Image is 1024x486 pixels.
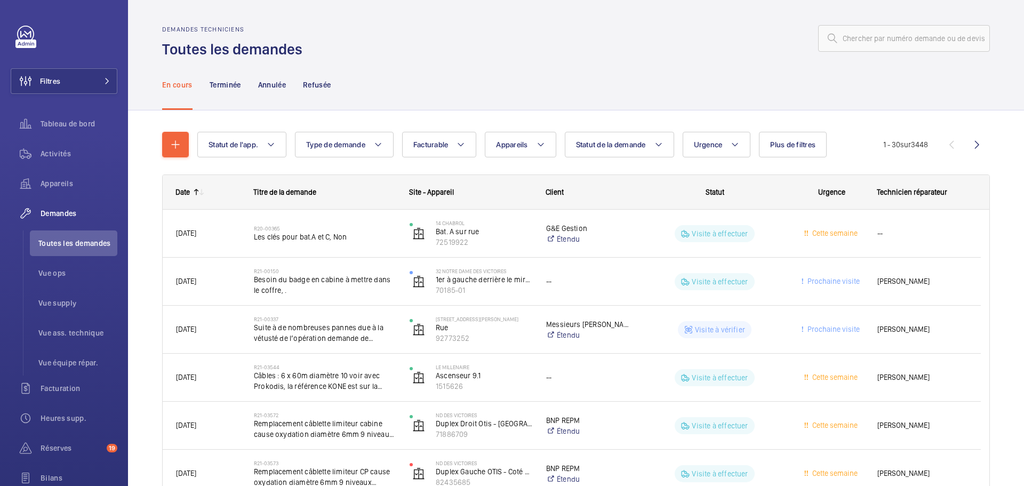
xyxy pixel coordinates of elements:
span: [DATE] [176,325,196,333]
img: elevator.svg [412,323,425,336]
span: Vue ass. technique [38,328,117,338]
span: Facturable [413,140,449,149]
span: [PERSON_NAME] [877,275,967,288]
p: En cours [162,79,193,90]
span: Urgence [694,140,723,149]
h1: Toutes les demandes [162,39,309,59]
span: Urgence [818,188,845,196]
span: Câbles : 6 x 60m diamètre 10 voir avec Prokodis, la référence KONE est sur la photo. [254,370,396,392]
span: Réserves [41,443,102,453]
p: BNP REPM [546,463,630,474]
span: Activités [41,148,117,159]
span: [DATE] [176,229,196,237]
p: 1515626 [436,381,532,392]
span: [PERSON_NAME] [877,323,967,336]
span: [DATE] [176,373,196,381]
p: Visite à effectuer [692,372,748,383]
p: ND DES VICTOIRES [436,412,532,418]
span: Prochaine visite [805,325,860,333]
p: Refusée [303,79,331,90]
button: Statut de l'app. [197,132,286,157]
span: Client [546,188,564,196]
button: Urgence [683,132,751,157]
span: Site - Appareil [409,188,454,196]
span: [DATE] [176,277,196,285]
button: Facturable [402,132,477,157]
span: Technicien réparateur [877,188,947,196]
span: sur [900,140,911,149]
a: Étendu [546,426,630,436]
p: LE MILLENAIRE [436,364,532,370]
p: BNP REPM [546,415,630,426]
span: Type de demande [306,140,365,149]
img: elevator.svg [412,467,425,480]
span: Heures supp. [41,413,117,424]
span: [DATE] [176,469,196,477]
span: 19 [107,444,117,452]
p: 1er à gauche derrière le mirroir [436,274,532,285]
span: Statut de la demande [576,140,646,149]
span: Cette semaine [810,373,858,381]
h2: R21-03544 [254,364,396,370]
span: Cette semaine [810,421,858,429]
button: Plus de filtres [759,132,827,157]
p: 72519922 [436,237,532,248]
h2: Demandes techniciens [162,26,309,33]
a: Étendu [546,474,630,484]
input: Chercher par numéro demande ou de devis [818,25,990,52]
h2: R21-03573 [254,460,396,466]
div: -- [546,275,630,288]
p: 70185-01 [436,285,532,296]
p: Visite à effectuer [692,468,748,479]
h2: R21-00337 [254,316,396,322]
img: elevator.svg [412,227,425,240]
span: Titre de la demande [253,188,316,196]
a: Étendu [546,234,630,244]
p: 71886709 [436,429,532,440]
p: [STREET_ADDRESS][PERSON_NAME] [436,316,532,322]
p: Messieurs [PERSON_NAME] et Cie - [546,319,630,330]
span: Tableau de bord [41,118,117,129]
span: Statut [706,188,724,196]
span: Demandes [41,208,117,219]
a: Étendu [546,330,630,340]
button: Type de demande [295,132,394,157]
span: [PERSON_NAME] [877,419,967,432]
div: Date [175,188,190,196]
p: Visite à effectuer [692,228,748,239]
span: Bilans [41,473,117,483]
span: Prochaine visite [805,277,860,285]
span: Appareils [496,140,527,149]
span: Facturation [41,383,117,394]
span: Vue équipe répar. [38,357,117,368]
h2: R21-00150 [254,268,396,274]
p: Visite à effectuer [692,276,748,287]
span: Remplacement câblette limiteur cabine cause oxydation diamètre 6mm 9 niveaux machinerie basse, [254,418,396,440]
span: Vue supply [38,298,117,308]
span: Besoin du badge en cabine à mettre dans le coffre, . [254,274,396,296]
p: Duplex Droit Otis - [GEOGRAPHIC_DATA] [436,418,532,429]
button: Appareils [485,132,556,157]
span: Statut de l'app. [209,140,258,149]
span: [PERSON_NAME] [877,467,967,480]
button: Filtres [11,68,117,94]
span: Appareils [41,178,117,189]
p: Annulée [258,79,286,90]
span: -- [877,227,967,240]
p: Ascenseur 9.1 [436,370,532,381]
span: Filtres [40,76,60,86]
p: G&E Gestion [546,223,630,234]
span: Suite à de nombreuses pannes due à la vétusté de l’opération demande de remplacement de porte cab... [254,322,396,344]
span: 1 - 30 3448 [883,141,928,148]
button: Statut de la demande [565,132,674,157]
p: 92773252 [436,333,532,344]
span: [DATE] [176,421,196,429]
p: 14 Chabrol [436,220,532,226]
p: Visite à effectuer [692,420,748,431]
img: elevator.svg [412,371,425,384]
p: Rue [436,322,532,333]
h2: R21-03572 [254,412,396,418]
span: Toutes les demandes [38,238,117,249]
img: elevator.svg [412,419,425,432]
span: Cette semaine [810,229,858,237]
